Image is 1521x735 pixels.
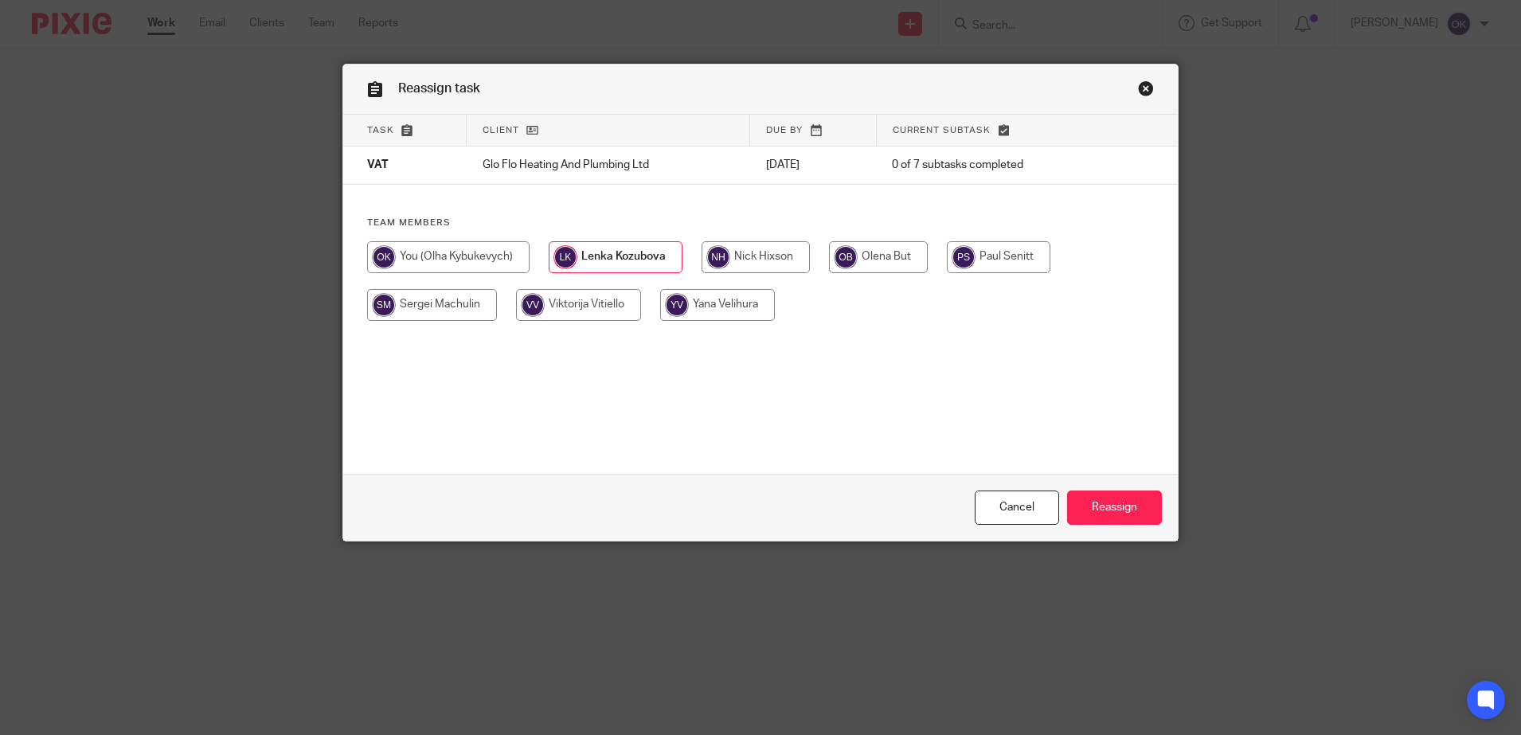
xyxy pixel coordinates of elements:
[1067,491,1162,525] input: Reassign
[975,491,1059,525] a: Close this dialog window
[483,126,519,135] span: Client
[367,126,394,135] span: Task
[398,82,480,95] span: Reassign task
[876,147,1109,185] td: 0 of 7 subtasks completed
[766,126,803,135] span: Due by
[367,160,389,171] span: VAT
[766,157,861,173] p: [DATE]
[1138,80,1154,102] a: Close this dialog window
[483,157,734,173] p: Glo Flo Heating And Plumbing Ltd
[893,126,991,135] span: Current subtask
[367,217,1155,229] h4: Team members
